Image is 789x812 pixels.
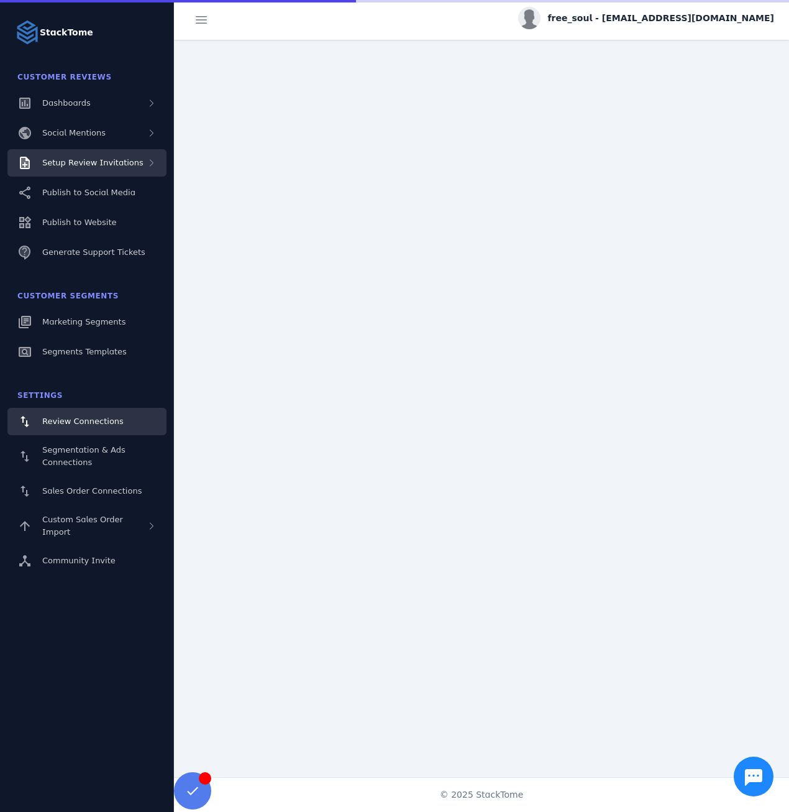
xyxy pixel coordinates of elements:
[42,98,91,108] span: Dashboards
[7,408,166,435] a: Review Connections
[518,7,540,29] img: profile.jpg
[42,417,124,426] span: Review Connections
[7,478,166,505] a: Sales Order Connections
[42,158,144,167] span: Setup Review Invitations
[518,7,774,29] button: free_soul - [EMAIL_ADDRESS][DOMAIN_NAME]
[7,179,166,206] a: Publish to Social Media
[7,338,166,366] a: Segments Templates
[7,209,166,236] a: Publish to Website
[17,73,112,81] span: Customer Reviews
[7,308,166,336] a: Marketing Segments
[7,547,166,574] a: Community Invite
[42,486,142,496] span: Sales Order Connections
[7,438,166,475] a: Segmentation & Ads Connections
[42,347,127,356] span: Segments Templates
[15,20,40,45] img: Logo image
[42,445,125,467] span: Segmentation & Ads Connections
[440,788,524,801] span: © 2025 StackTome
[42,128,106,137] span: Social Mentions
[548,12,774,25] span: free_soul - [EMAIL_ADDRESS][DOMAIN_NAME]
[17,391,63,400] span: Settings
[42,188,135,197] span: Publish to Social Media
[7,239,166,266] a: Generate Support Tickets
[17,292,119,300] span: Customer Segments
[42,556,116,565] span: Community Invite
[42,515,123,537] span: Custom Sales Order Import
[42,317,125,326] span: Marketing Segments
[42,218,116,227] span: Publish to Website
[40,26,93,39] strong: StackTome
[42,247,145,257] span: Generate Support Tickets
